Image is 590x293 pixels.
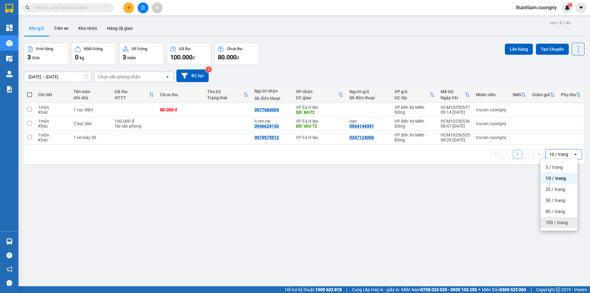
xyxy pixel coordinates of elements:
div: ver 1.8.146 [550,19,571,26]
button: Đã thu100.000đ [167,43,211,65]
div: VP nhận [296,89,338,94]
div: 2 bọc đen [73,121,108,126]
button: caret-down [576,2,586,13]
div: 100.000 đ [115,119,154,124]
div: VP Ea H`leo [296,135,343,140]
th: Toggle SortBy [509,87,529,103]
svg: open [165,74,170,79]
span: plus [127,6,131,10]
div: Khác [38,137,67,142]
span: 0 [75,53,78,61]
div: DĐ: chợ 72 [296,124,343,129]
div: Đã thu [115,89,149,94]
div: Số điện thoại [254,96,290,101]
th: Toggle SortBy [293,87,346,103]
div: Số lượng [132,47,147,51]
div: VP Ea H`leo [296,119,343,124]
div: Khác [38,110,67,115]
span: Miền Bắc [482,286,526,293]
button: file-add [138,2,148,13]
span: | [531,286,532,293]
span: 50 / trang [545,197,565,204]
div: Khối lượng [84,47,103,51]
img: warehouse-icon [6,238,13,245]
div: HCM10250535 [441,133,470,137]
span: 80 / trang [545,208,565,215]
span: notification [6,266,12,272]
span: search [26,6,30,10]
span: file-add [141,6,145,10]
div: DĐ: km72 [296,110,343,115]
div: 1 món [38,105,67,110]
strong: 1900 633 818 [315,287,342,292]
div: HCM10250537 [441,105,470,110]
button: 1 [513,150,522,159]
span: món [127,55,136,60]
ul: Menu [541,159,577,231]
button: Kho nhận [73,21,102,36]
div: Chọn văn phòng nhận [98,74,140,80]
th: Toggle SortBy [438,87,473,103]
div: Người nhận [254,89,290,93]
div: 0934144391 [349,124,374,129]
span: 20 / trang [545,186,565,192]
div: Số điện thoại [349,95,388,100]
div: ĐC lấy [395,95,430,100]
div: 0946624143 [254,124,279,129]
button: Kho gửi [24,21,49,36]
div: 1 món [38,119,67,124]
div: Khác [38,124,67,129]
span: 5 / trang [545,164,563,170]
span: 10 / trang [545,175,566,181]
div: 80.000 đ [160,107,201,112]
div: HTTT [115,95,149,100]
span: đ [237,55,239,60]
button: Trên xe [49,21,73,36]
div: Người gửi [349,89,388,94]
div: Trạng thái [207,95,243,100]
div: 0977683004 [254,107,279,112]
input: Select a date range. [24,72,91,82]
div: rian [349,119,388,124]
button: Bộ lọc [176,69,209,82]
div: 1 xe máy 50 [73,135,108,140]
div: Chưa thu [227,47,242,51]
span: 3 [123,53,126,61]
button: Khối lượng0kg [72,43,116,65]
span: 1 [569,3,571,7]
strong: 0708 023 035 - 0935 103 250 [421,287,477,292]
th: Toggle SortBy [391,87,438,103]
div: VP Bến Xe Miền Đông [395,119,435,129]
div: 10 / trang [549,151,568,157]
button: Tạo Chuyến [536,44,569,55]
strong: 0369 525 060 [500,287,526,292]
div: trucan.cuongny [476,121,506,126]
div: VP gửi [395,89,430,94]
img: warehouse-icon [6,40,13,46]
div: Ngày ĐH [441,95,465,100]
sup: 2 [206,66,212,73]
div: trucan.cuongny [476,135,506,140]
div: h rim nie [254,119,290,124]
span: 100 / trang [545,220,568,226]
div: VP Bến Xe Miền Đông [395,133,435,142]
input: Tìm tên, số ĐT hoặc mã đơn [34,4,106,11]
div: Giảm giá [532,92,550,97]
div: 09:14 [DATE] [441,110,470,115]
button: Hàng đã giao [102,21,138,36]
span: 3 [27,53,31,61]
div: Ghi chú [73,95,108,100]
div: Đã thu [179,47,191,51]
div: Tên món [73,89,108,94]
button: plus [123,2,134,13]
div: Nhân viên [476,92,506,97]
th: Toggle SortBy [112,87,157,103]
button: aim [152,2,163,13]
sup: 1 [568,3,572,7]
span: thanhlam.cuongny [511,4,562,11]
span: 80.000 [218,53,237,61]
th: Toggle SortBy [204,87,251,103]
span: 100.000 [170,53,192,61]
div: Phụ thu [561,92,576,97]
img: warehouse-icon [6,71,13,77]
